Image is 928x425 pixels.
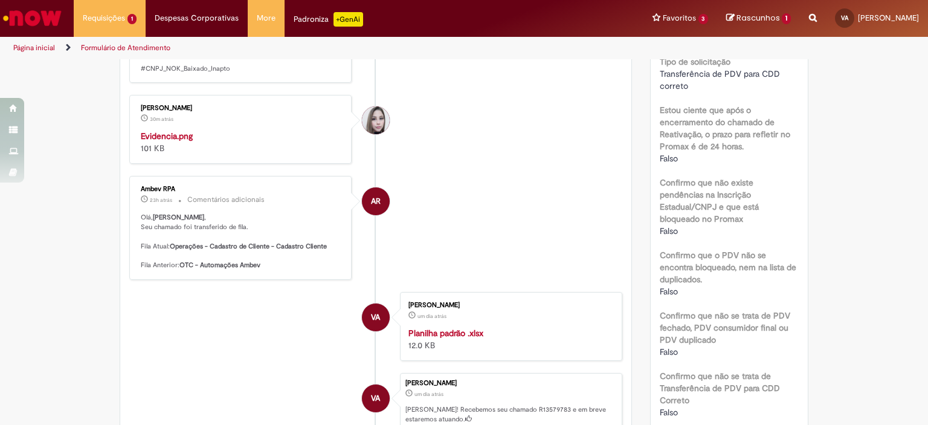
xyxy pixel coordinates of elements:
p: Olá, , Seu chamado foi transferido de fila. Fila Atual: Fila Anterior: [141,213,342,270]
span: 23h atrás [150,196,172,204]
b: Confirmo que não se trata de PDV fechado, PDV consumidor final ou PDV duplicado [660,310,790,345]
span: 30m atrás [150,115,173,123]
ul: Trilhas de página [9,37,610,59]
span: VA [371,384,380,413]
div: Vinícius Carrassari Araújo [362,384,390,412]
a: Página inicial [13,43,55,53]
b: Confirmo que não existe pendências na Inscrição Estadual/CNPJ e que está bloqueado no Promax [660,177,759,224]
span: Falso [660,225,678,236]
span: um dia atrás [417,313,446,320]
span: Falso [660,286,678,297]
span: AR [371,187,381,216]
span: Falso [660,153,678,164]
time: 30/09/2025 08:42:25 [414,391,443,398]
div: [PERSON_NAME] [141,105,342,112]
div: [PERSON_NAME] [405,380,616,387]
a: Planilha padrão .xlsx [408,328,483,339]
span: 1 [127,14,137,24]
div: Padroniza [294,12,363,27]
span: Transferência de PDV para CDD correto [660,68,782,91]
div: [PERSON_NAME] [408,302,610,309]
span: Favoritos [663,12,696,24]
a: Evidencia.png [141,131,193,141]
b: Tipo de solicitação [660,56,730,67]
div: Ambev RPA [141,186,342,193]
span: Despesas Corporativas [155,12,239,24]
b: Estou ciente que após o encerramento do chamado de Reativação, o prazo para refletir no Promax é ... [660,105,790,152]
div: Daniele Aparecida Queiroz [362,106,390,134]
div: 12.0 KB [408,327,610,351]
time: 30/09/2025 08:42:16 [417,313,446,320]
div: Vinícius Carrassari Araújo [362,303,390,331]
b: OTC - Automações Ambev [179,261,260,270]
img: ServiceNow [1,6,63,30]
a: Rascunhos [726,13,791,24]
span: 1 [782,13,791,24]
p: +GenAi [333,12,363,27]
b: Confirmo que não se trata de Transferência de PDV para CDD Correto [660,371,780,406]
a: Formulário de Atendimento [81,43,170,53]
span: um dia atrás [414,391,443,398]
time: 30/09/2025 09:51:58 [150,196,172,204]
small: Comentários adicionais [187,195,265,205]
div: 101 KB [141,130,342,154]
span: [PERSON_NAME] [858,13,919,23]
span: 3 [698,14,709,24]
span: Falso [660,407,678,418]
span: More [257,12,275,24]
span: Rascunhos [736,12,780,24]
span: Falso [660,346,678,357]
div: Ambev RPA [362,187,390,215]
b: Confirmo que o PDV não se encontra bloqueado, nem na lista de duplicados. [660,250,796,285]
span: VA [371,303,380,332]
p: [PERSON_NAME]! Recebemos seu chamado R13579783 e em breve estaremos atuando. [405,405,616,424]
time: 01/10/2025 08:39:16 [150,115,173,123]
b: Operações - Cadastro de Cliente - Cadastro Cliente [170,242,327,251]
span: VA [841,14,848,22]
span: Requisições [83,12,125,24]
b: [PERSON_NAME] [153,213,204,222]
